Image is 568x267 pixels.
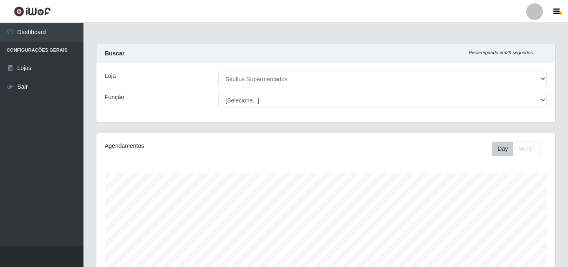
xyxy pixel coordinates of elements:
[469,50,537,55] i: Recarregando em 29 segundos...
[14,6,51,17] img: CoreUI Logo
[105,72,116,80] label: Loja
[492,142,513,156] button: Day
[492,142,540,156] div: First group
[105,50,124,57] strong: Buscar
[492,142,547,156] div: Toolbar with button groups
[105,93,124,102] label: Função
[105,142,282,150] div: Agendamentos
[513,142,540,156] button: Month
